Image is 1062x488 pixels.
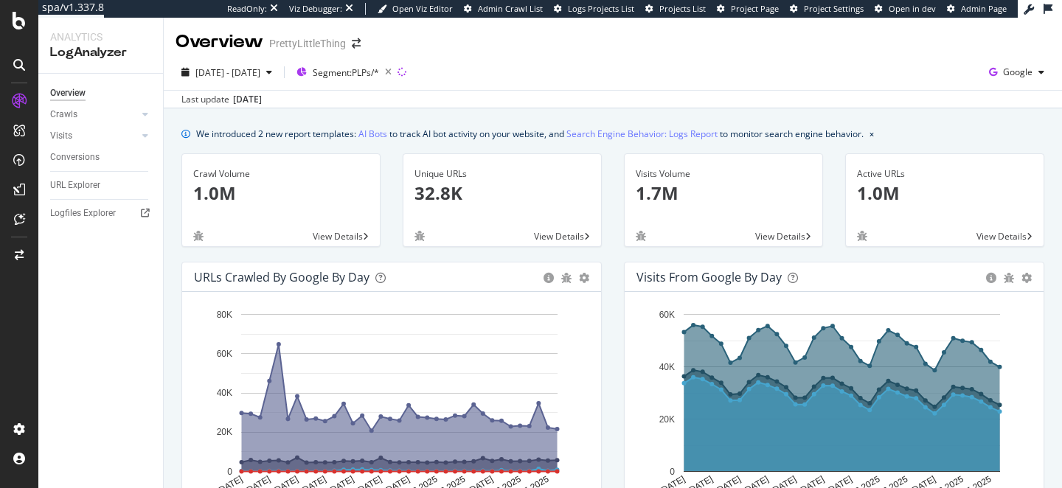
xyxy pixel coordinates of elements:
[50,128,138,144] a: Visits
[976,230,1027,243] span: View Details
[50,178,100,193] div: URL Explorer
[804,3,864,14] span: Project Settings
[947,3,1007,15] a: Admin Page
[50,150,153,165] a: Conversions
[636,270,782,285] div: Visits from Google by day
[176,29,263,55] div: Overview
[289,3,342,15] div: Viz Debugger:
[544,273,554,283] div: circle-info
[50,206,116,221] div: Logfiles Explorer
[193,181,369,206] p: 1.0M
[50,107,77,122] div: Crawls
[217,428,232,438] text: 20K
[790,3,864,15] a: Project Settings
[755,230,805,243] span: View Details
[414,181,590,206] p: 32.8K
[1021,273,1032,283] div: gear
[717,3,779,15] a: Project Page
[659,310,675,320] text: 60K
[50,29,151,44] div: Analytics
[181,126,1044,142] div: info banner
[636,231,646,241] div: bug
[378,3,453,15] a: Open Viz Editor
[358,126,387,142] a: AI Bots
[1004,273,1014,283] div: bug
[50,128,72,144] div: Visits
[659,3,706,14] span: Projects List
[670,467,675,477] text: 0
[176,60,278,84] button: [DATE] - [DATE]
[857,231,867,241] div: bug
[961,3,1007,14] span: Admin Page
[193,231,204,241] div: bug
[568,3,634,14] span: Logs Projects List
[478,3,543,14] span: Admin Crawl List
[636,167,811,181] div: Visits Volume
[392,3,453,14] span: Open Viz Editor
[227,467,232,477] text: 0
[194,270,369,285] div: URLs Crawled by Google by day
[983,60,1050,84] button: Google
[313,66,379,79] span: Segment: PLPs/*
[464,3,543,15] a: Admin Crawl List
[50,206,153,221] a: Logfiles Explorer
[636,181,811,206] p: 1.7M
[1003,66,1032,78] span: Google
[196,126,864,142] div: We introduced 2 new report templates: to track AI bot activity on your website, and to monitor se...
[313,230,363,243] span: View Details
[986,273,996,283] div: circle-info
[217,349,232,359] text: 60K
[645,3,706,15] a: Projects List
[50,44,151,61] div: LogAnalyzer
[857,181,1032,206] p: 1.0M
[352,38,361,49] div: arrow-right-arrow-left
[889,3,936,14] span: Open in dev
[227,3,267,15] div: ReadOnly:
[414,167,590,181] div: Unique URLs
[534,230,584,243] span: View Details
[566,126,718,142] a: Search Engine Behavior: Logs Report
[875,3,936,15] a: Open in dev
[857,167,1032,181] div: Active URLs
[193,167,369,181] div: Crawl Volume
[659,414,675,425] text: 20K
[50,107,138,122] a: Crawls
[233,93,262,106] div: [DATE]
[50,150,100,165] div: Conversions
[554,3,634,15] a: Logs Projects List
[181,93,262,106] div: Last update
[217,388,232,398] text: 40K
[731,3,779,14] span: Project Page
[50,178,153,193] a: URL Explorer
[866,123,878,144] button: close banner
[561,273,572,283] div: bug
[50,86,153,101] a: Overview
[579,273,589,283] div: gear
[291,60,398,84] button: Segment:PLPs/*
[50,86,86,101] div: Overview
[195,66,260,79] span: [DATE] - [DATE]
[217,310,232,320] text: 80K
[414,231,425,241] div: bug
[659,362,675,372] text: 40K
[269,36,346,51] div: PrettyLittleThing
